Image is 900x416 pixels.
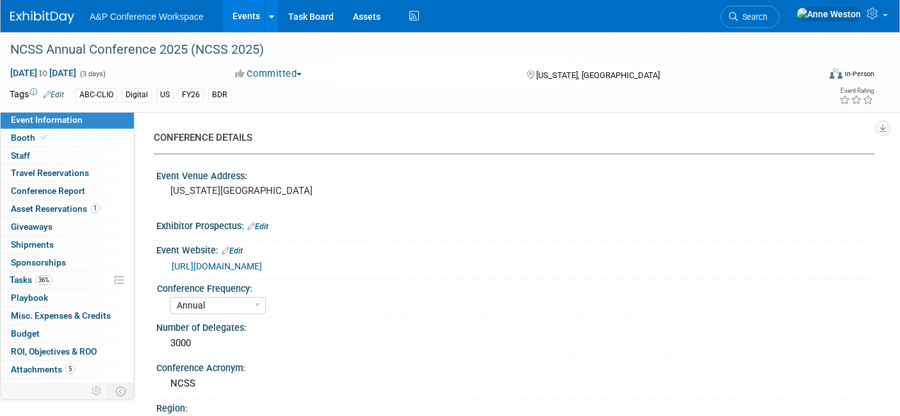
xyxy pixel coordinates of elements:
a: Edit [247,222,268,231]
a: Playbook [1,289,134,307]
div: 3000 [166,333,865,353]
button: Committed [231,67,307,81]
a: Edit [222,246,243,255]
div: Digital [122,88,152,102]
a: Search [721,6,780,28]
span: ROI, Objectives & ROO [11,346,97,356]
span: Conference Report [11,186,85,196]
span: Staff [11,150,30,161]
span: to [37,68,49,78]
a: Attachments5 [1,361,134,378]
div: CONFERENCE DETAILS [154,131,865,145]
span: Travel Reservations [11,168,89,178]
div: FY26 [178,88,204,102]
span: Booth [11,132,50,143]
div: BDR [208,88,231,102]
div: Event Format [746,67,874,86]
a: Staff [1,147,134,164]
a: Edit [43,90,64,99]
span: 36% [35,275,53,285]
div: Number of Delegates: [156,318,874,334]
pre: [US_STATE][GEOGRAPHIC_DATA] [170,185,441,196]
a: Tasks36% [1,271,134,289]
a: Giveaways [1,218,134,236]
a: Asset Reservations1 [1,200,134,218]
div: US [156,88,174,102]
div: NCSS Annual Conference 2025 (NCSS 2025) [6,38,801,61]
span: Search [738,12,767,22]
span: A&P Conference Workspace [90,12,204,22]
span: Giveaways [11,221,53,232]
td: Personalize Event Tab Strip [86,383,108,399]
span: Attachments [11,364,75,374]
a: [URL][DOMAIN_NAME] [172,261,262,271]
span: 5 [65,364,75,374]
img: Format-Inperson.png [830,68,842,79]
span: Budget [11,328,40,339]
div: Region: [156,399,874,415]
i: Booth reservation complete [41,134,47,141]
a: Event Information [1,111,134,129]
a: Sponsorships [1,254,134,271]
span: 1 [90,204,100,213]
span: [US_STATE], [GEOGRAPHIC_DATA] [536,70,660,80]
a: Travel Reservations [1,164,134,182]
span: Shipments [11,239,54,250]
a: Budget [1,325,134,342]
img: Anne Weston [796,7,862,21]
span: [DATE] [DATE] [10,67,77,79]
img: ExhibitDay [10,11,74,24]
a: Misc. Expenses & Credits [1,307,134,324]
td: Toggle Event Tabs [108,383,135,399]
span: Sponsorships [11,257,66,268]
div: In-Person [844,69,874,79]
span: Misc. Expenses & Credits [11,310,111,321]
a: ROI, Objectives & ROO [1,343,134,360]
div: ABC-CLIO [76,88,117,102]
span: more [8,381,29,392]
td: Tags [10,88,64,102]
div: Event Website: [156,241,874,257]
span: Tasks [10,275,53,285]
span: Playbook [11,292,48,303]
span: Event Information [11,115,83,125]
a: Conference Report [1,182,134,200]
div: Conference Frequency: [157,279,869,295]
div: Exhibitor Prospectus: [156,216,874,233]
a: Booth [1,129,134,147]
span: (3 days) [79,70,106,78]
a: Shipments [1,236,134,253]
div: NCSS [166,374,865,394]
div: Conference Acronym: [156,358,874,374]
div: Event Venue Address: [156,166,874,182]
span: Asset Reservations [11,204,100,214]
div: Event Rating [839,88,874,94]
a: more [1,378,134,396]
